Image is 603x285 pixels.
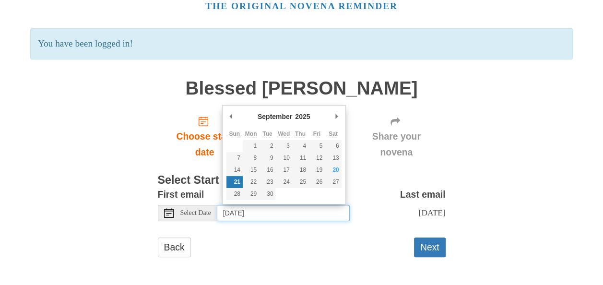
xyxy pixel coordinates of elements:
[226,176,243,188] button: 21
[329,131,338,137] abbr: Saturday
[259,140,275,152] button: 2
[292,140,308,152] button: 4
[262,131,272,137] abbr: Tuesday
[259,152,275,164] button: 9
[308,140,325,152] button: 5
[243,164,259,176] button: 15
[229,131,240,137] abbr: Sunday
[308,176,325,188] button: 26
[414,237,446,257] button: Next
[325,152,341,164] button: 13
[158,237,191,257] a: Back
[205,1,398,11] a: The original novena reminder
[256,109,294,124] div: September
[313,131,320,137] abbr: Friday
[325,176,341,188] button: 27
[243,140,259,152] button: 1
[180,210,211,216] span: Select Date
[259,188,275,200] button: 30
[332,109,342,124] button: Next Month
[245,131,257,137] abbr: Monday
[292,176,308,188] button: 25
[226,109,236,124] button: Previous Month
[275,164,292,176] button: 17
[278,131,290,137] abbr: Wednesday
[275,140,292,152] button: 3
[226,188,243,200] button: 28
[243,152,259,164] button: 8
[158,174,446,187] h3: Select Start Date
[292,164,308,176] button: 18
[308,164,325,176] button: 19
[357,129,436,160] span: Share your novena
[259,176,275,188] button: 23
[243,176,259,188] button: 22
[418,208,445,217] span: [DATE]
[30,28,573,59] p: You have been logged in!
[400,187,446,202] label: Last email
[308,152,325,164] button: 12
[158,187,204,202] label: First email
[259,164,275,176] button: 16
[275,152,292,164] button: 10
[275,176,292,188] button: 24
[158,78,446,99] h1: Blessed [PERSON_NAME]
[167,129,242,160] span: Choose start date
[243,188,259,200] button: 29
[294,109,311,124] div: 2025
[226,152,243,164] button: 7
[226,164,243,176] button: 14
[158,108,252,165] a: Choose start date
[217,205,350,221] input: Use the arrow keys to pick a date
[292,152,308,164] button: 11
[347,108,446,165] div: Click "Next" to confirm your start date first.
[295,131,306,137] abbr: Thursday
[325,164,341,176] button: 20
[325,140,341,152] button: 6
